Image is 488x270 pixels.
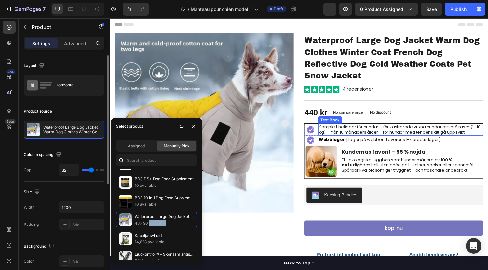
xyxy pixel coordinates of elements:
[221,179,255,186] div: Kaching Bundles
[421,3,442,16] button: Save
[128,143,145,149] span: Assigned
[445,3,472,16] button: Publish
[116,123,143,129] div: Select product
[24,61,46,70] div: Layout
[59,164,79,176] input: Auto
[32,23,87,31] p: Product
[135,176,194,182] p: BDS DS+ Dog Food Supplement
[55,78,95,93] div: Horizontal
[119,195,132,208] img: collections
[135,251,194,258] p: Ljudkontroll® – Skonsam antiskall-enhet för hundar
[24,222,39,227] div: Padding
[450,6,467,13] div: Publish
[59,201,104,213] input: Auto
[72,259,103,264] div: Add...
[135,201,194,208] p: 10 available
[24,242,55,251] div: Background
[135,182,194,189] p: 10 available
[309,241,360,247] strong: Snabb hemleverans!
[24,258,34,264] div: Color
[24,204,34,210] div: Width
[27,123,40,136] img: product feature img
[123,3,149,16] div: Undo/Redo
[119,213,132,226] img: collections
[216,102,238,108] div: Text Block
[239,144,383,160] p: EU-ekologiska tuggben som hundar mår bra av: och helt utan onödiga tillsatser, socker eller spann...
[200,209,386,224] button: köp nu
[135,232,194,239] p: Kabeljauwhuid
[230,70,237,77] a: Section
[216,123,342,128] p: (I lager på webben. Leverans 1-7 arbetsdagar)
[24,109,52,114] div: Product source
[208,179,216,186] img: KachingBundles.png
[274,6,283,12] span: Draft
[239,134,326,142] strong: Kundernas favorit – 95 % nöjda
[284,212,303,220] div: köp nu
[135,195,194,201] p: BDS 10 in 1 Dog Food Supplement
[200,91,225,103] div: 440 kr
[32,40,50,47] p: Settings
[43,5,46,13] p: 7
[216,109,385,121] p: Komplett helfoder för hundar – för kastrerade vuxna hundar av små raser (1–10 kg) – från 10 månad...
[72,222,103,228] div: Add...
[240,69,272,77] p: 4 recensioner
[200,16,386,66] h1: Waterproof Large Dog Jacket Warm Dog Clothes Winter Coat French Dog Reflective Dog Cold Weather C...
[215,70,222,77] a: Section
[191,6,251,13] span: Manteau pour chien model 1
[426,6,437,12] span: Save
[223,70,229,77] a: Section
[214,241,279,253] strong: Fri frakt till ombud vid köp över 499 kr
[200,70,207,77] a: Section
[6,69,16,74] div: 450
[188,6,189,13] span: /
[360,6,403,13] span: 0 product assigned
[203,175,261,190] button: Kaching Bundles
[135,239,194,245] p: 14,828 available
[208,70,214,77] a: Section
[135,258,194,264] p: 7,319 available
[135,220,194,226] p: 48,490 available
[24,188,41,197] div: Size
[24,167,31,173] div: Gap
[216,122,242,128] strong: Webblager
[119,232,132,245] img: collections
[268,94,290,100] p: No discount
[230,95,261,99] p: No compare price
[64,40,86,47] p: Advanced
[180,249,211,256] div: Back to Top ↑
[466,238,481,254] div: Open Intercom Messenger
[24,150,62,159] div: Column spacing
[110,18,488,270] iframe: Design area
[116,154,197,166] input: Search in Settings & Advanced
[119,251,132,264] img: collections
[202,131,235,164] img: gempages_526251272030913651-4974ac84-4d44-411b-9e01-1969aa29bff1.png
[164,143,190,149] span: Manually Pick
[177,105,185,112] button: Carousel Next Arrow
[239,143,354,155] strong: 100 % naturligt
[135,213,194,220] p: Waterproof Large Dog Jacket Warm Dog Clothes Winter Coat French Dog Reflective Dog Cold Weather C...
[43,125,102,134] p: Waterproof Large Dog Jacket Warm Dog Clothes Winter Coat French Dog Reflective Dog Cold Weather C...
[355,3,418,16] button: 0 product assigned
[3,3,48,16] button: 7
[5,119,16,124] div: Beta
[119,176,132,189] img: collections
